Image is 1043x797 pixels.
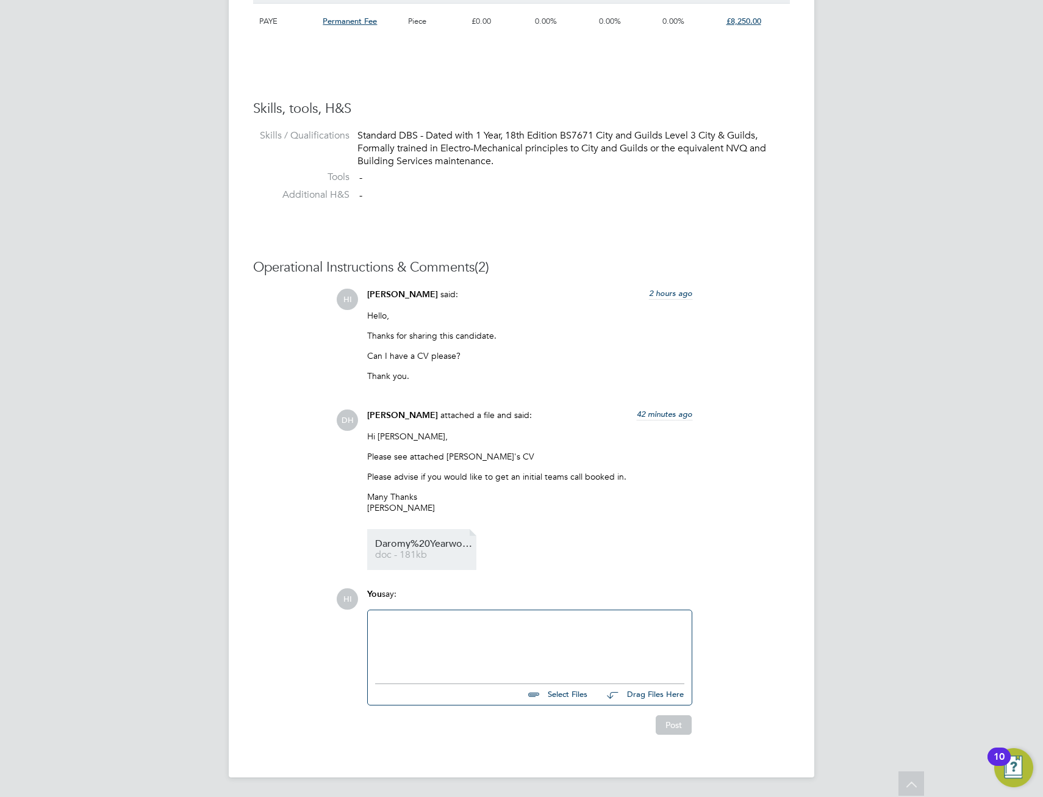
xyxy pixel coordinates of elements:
[367,370,692,381] p: Thank you.
[367,491,692,513] p: Many Thanks [PERSON_NAME]
[367,471,692,482] p: Please advise if you would like to get an initial teams call booked in.
[367,410,438,420] span: [PERSON_NAME]
[253,259,790,276] h3: Operational Instructions & Comments
[375,539,473,560] a: Daromy%20Yearwood%20-%20Options%20CV doc - 181kb
[253,100,790,118] h3: Skills, tools, H&S
[440,409,532,420] span: attached a file and said:
[256,4,320,39] div: PAYE
[367,289,438,300] span: [PERSON_NAME]
[405,4,468,39] div: Piece
[535,16,557,26] span: 0.00%
[337,409,358,431] span: DH
[337,289,358,310] span: HI
[475,259,489,275] span: (2)
[357,129,790,167] div: Standard DBS - Dated with 1 Year, 18th Edition BS7671 City and Guilds Level 3 City & Guilds, Form...
[359,190,362,202] span: -
[597,682,684,708] button: Drag Files Here
[468,4,532,39] div: £0.00
[367,589,382,599] span: You
[323,16,377,26] span: Permanent Fee
[367,330,692,341] p: Thanks for sharing this candidate.
[375,539,473,549] span: Daromy%20Yearwood%20-%20Options%20CV
[994,757,1005,773] div: 10
[994,748,1033,787] button: Open Resource Center, 10 new notifications
[367,431,692,442] p: Hi [PERSON_NAME],
[367,588,692,610] div: say:
[637,409,692,419] span: 42 minutes ago
[367,350,692,361] p: Can I have a CV please?
[337,588,358,610] span: HI
[656,715,692,735] button: Post
[662,16,684,26] span: 0.00%
[253,171,349,184] label: Tools
[253,189,349,201] label: Additional H&S
[359,171,362,184] span: -
[726,16,761,26] span: £8,250.00
[375,550,473,560] span: doc - 181kb
[367,451,692,462] p: Please see attached [PERSON_NAME]'s CV
[253,129,349,142] label: Skills / Qualifications
[367,310,692,321] p: Hello,
[599,16,621,26] span: 0.00%
[440,289,458,300] span: said:
[649,288,692,298] span: 2 hours ago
